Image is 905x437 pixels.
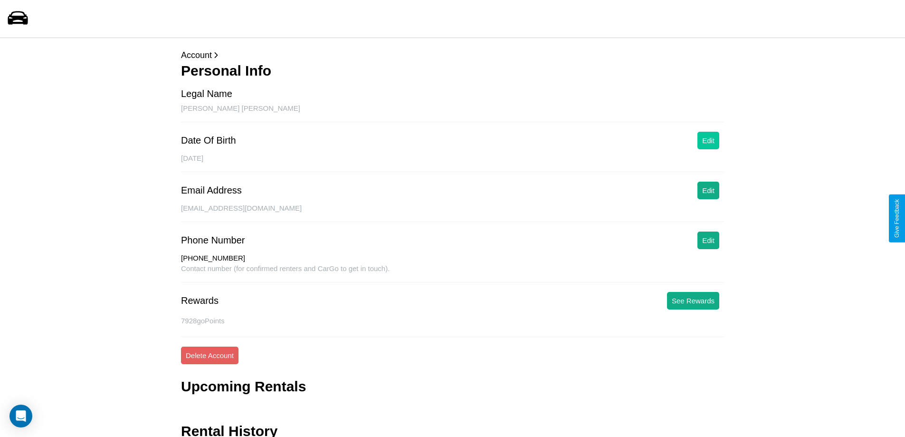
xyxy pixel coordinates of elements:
[181,347,238,364] button: Delete Account
[181,264,724,282] div: Contact number (for confirmed renters and CarGo to get in touch).
[181,254,724,264] div: [PHONE_NUMBER]
[181,185,242,196] div: Email Address
[181,204,724,222] div: [EMAIL_ADDRESS][DOMAIN_NAME]
[667,292,719,310] button: See Rewards
[181,235,245,246] div: Phone Number
[10,405,32,427] div: Open Intercom Messenger
[181,135,236,146] div: Date Of Birth
[181,379,306,395] h3: Upcoming Rentals
[181,63,724,79] h3: Personal Info
[697,182,719,199] button: Edit
[181,104,724,122] div: [PERSON_NAME] [PERSON_NAME]
[181,88,232,99] div: Legal Name
[181,295,219,306] div: Rewards
[181,48,724,63] p: Account
[181,154,724,172] div: [DATE]
[697,132,719,149] button: Edit
[697,232,719,249] button: Edit
[894,199,900,238] div: Give Feedback
[181,314,724,327] p: 7928 goPoints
